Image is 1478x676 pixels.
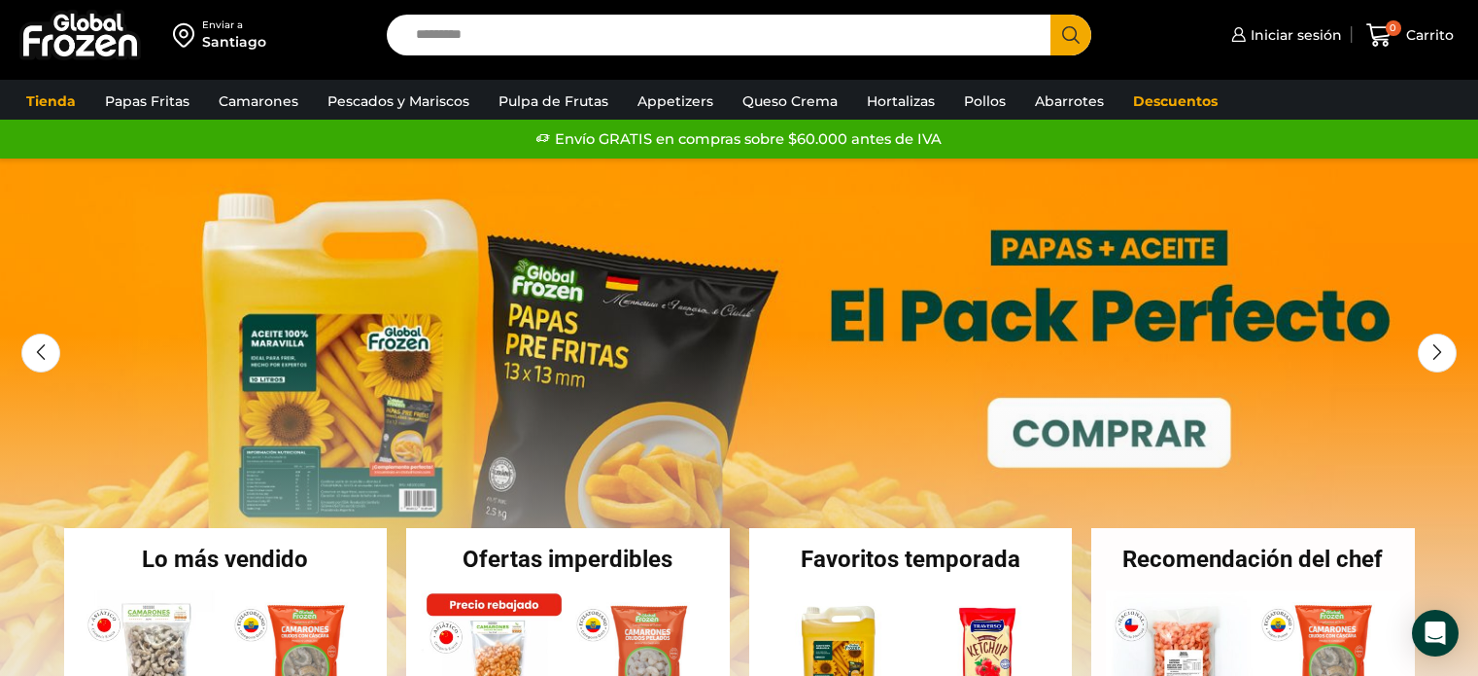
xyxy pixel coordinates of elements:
[489,83,618,120] a: Pulpa de Frutas
[21,334,60,373] div: Previous slide
[954,83,1015,120] a: Pollos
[733,83,847,120] a: Queso Crema
[1050,15,1091,55] button: Search button
[628,83,723,120] a: Appetizers
[202,32,266,52] div: Santiago
[64,548,388,571] h2: Lo más vendido
[202,18,266,32] div: Enviar a
[1123,83,1227,120] a: Descuentos
[1386,20,1401,36] span: 0
[857,83,945,120] a: Hortalizas
[1025,83,1114,120] a: Abarrotes
[17,83,86,120] a: Tienda
[1091,548,1415,571] h2: Recomendación del chef
[1246,25,1342,45] span: Iniciar sesión
[1401,25,1454,45] span: Carrito
[1361,13,1459,58] a: 0 Carrito
[95,83,199,120] a: Papas Fritas
[318,83,479,120] a: Pescados y Mariscos
[1412,610,1459,657] div: Open Intercom Messenger
[209,83,308,120] a: Camarones
[1418,334,1457,373] div: Next slide
[749,548,1073,571] h2: Favoritos temporada
[1226,16,1342,54] a: Iniciar sesión
[406,548,730,571] h2: Ofertas imperdibles
[173,18,202,52] img: address-field-icon.svg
